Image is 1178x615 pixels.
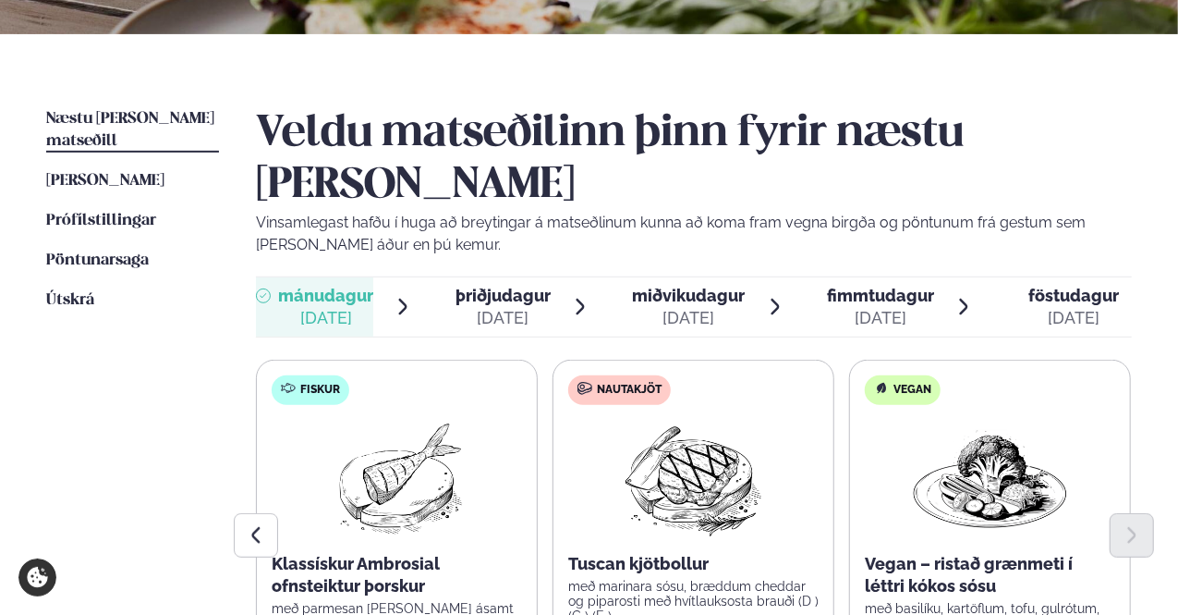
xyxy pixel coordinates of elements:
span: Nautakjöt [597,383,662,398]
span: Fiskur [300,383,340,398]
button: Previous slide [234,513,278,558]
a: Cookie settings [18,559,56,597]
span: fimmtudagur [827,286,934,305]
a: Pöntunarsaga [46,250,149,272]
img: Vegan.svg [874,381,889,396]
span: [PERSON_NAME] [46,173,164,189]
a: Næstu [PERSON_NAME] matseðill [46,108,219,153]
h2: Veldu matseðilinn þinn fyrir næstu [PERSON_NAME] [256,108,1132,212]
p: Vinsamlegast hafðu í huga að breytingar á matseðlinum kunna að koma fram vegna birgða og pöntunum... [256,212,1132,256]
img: Beef-Meat.png [612,420,775,538]
div: [DATE] [1028,307,1119,329]
img: beef.svg [577,381,592,396]
span: Næstu [PERSON_NAME] matseðill [46,111,214,149]
div: [DATE] [455,307,551,329]
img: fish.svg [281,381,296,396]
span: Vegan [893,383,931,398]
span: föstudagur [1028,286,1119,305]
img: Vegan.png [909,420,1072,538]
a: Útskrá [46,289,94,312]
div: [DATE] [827,307,934,329]
a: [PERSON_NAME] [46,170,164,192]
div: [DATE] [278,307,373,329]
span: Pöntunarsaga [46,252,149,268]
a: Prófílstillingar [46,210,156,232]
p: Tuscan kjötbollur [568,553,819,575]
span: Útskrá [46,292,94,308]
p: Vegan – ristað grænmeti í léttri kókos sósu [865,553,1115,597]
span: þriðjudagur [455,286,551,305]
button: Next slide [1110,513,1154,558]
span: mánudagur [278,286,373,305]
span: miðvikudagur [632,286,745,305]
img: Fish.png [315,420,479,538]
p: Klassískur Ambrosial ofnsteiktur þorskur [272,553,522,597]
span: Prófílstillingar [46,213,156,228]
div: [DATE] [632,307,745,329]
